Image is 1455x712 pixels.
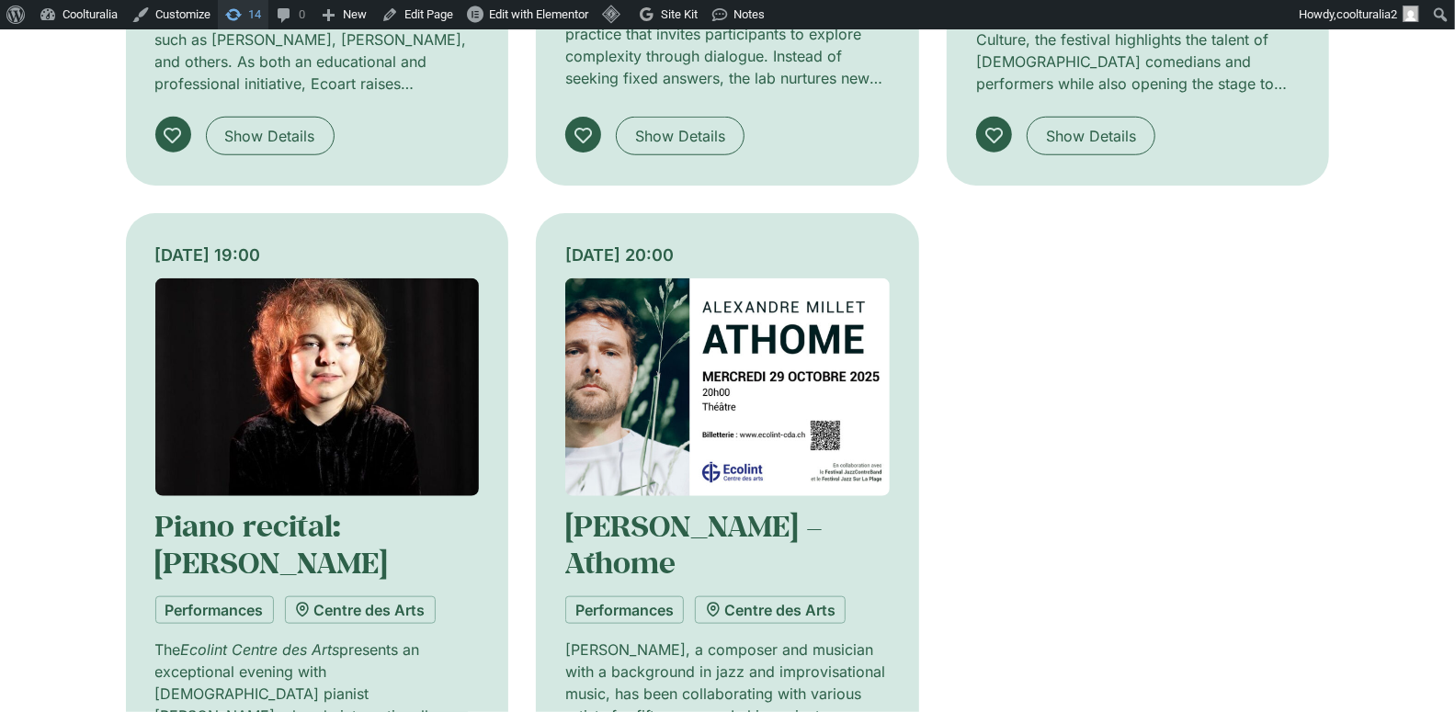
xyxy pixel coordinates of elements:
[206,117,335,155] a: Show Details
[1336,7,1397,21] span: coolturalia2
[489,7,588,21] span: Edit with Elementor
[155,243,480,267] div: [DATE] 19:00
[155,596,274,624] a: Performances
[155,506,388,582] a: Piano recital: [PERSON_NAME]
[695,596,846,624] a: Centre des Arts
[285,596,436,624] a: Centre des Arts
[565,243,890,267] div: [DATE] 20:00
[233,640,340,659] em: Centre des Arts
[181,640,228,659] em: Ecolint
[225,125,315,147] span: Show Details
[1046,125,1136,147] span: Show Details
[635,125,725,147] span: Show Details
[565,596,684,624] a: Performances
[565,278,890,496] img: Coolturalia - Alexandre Millet - Athome
[1027,117,1155,155] a: Show Details
[565,506,823,582] a: [PERSON_NAME] – Athome
[661,7,698,21] span: Site Kit
[616,117,745,155] a: Show Details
